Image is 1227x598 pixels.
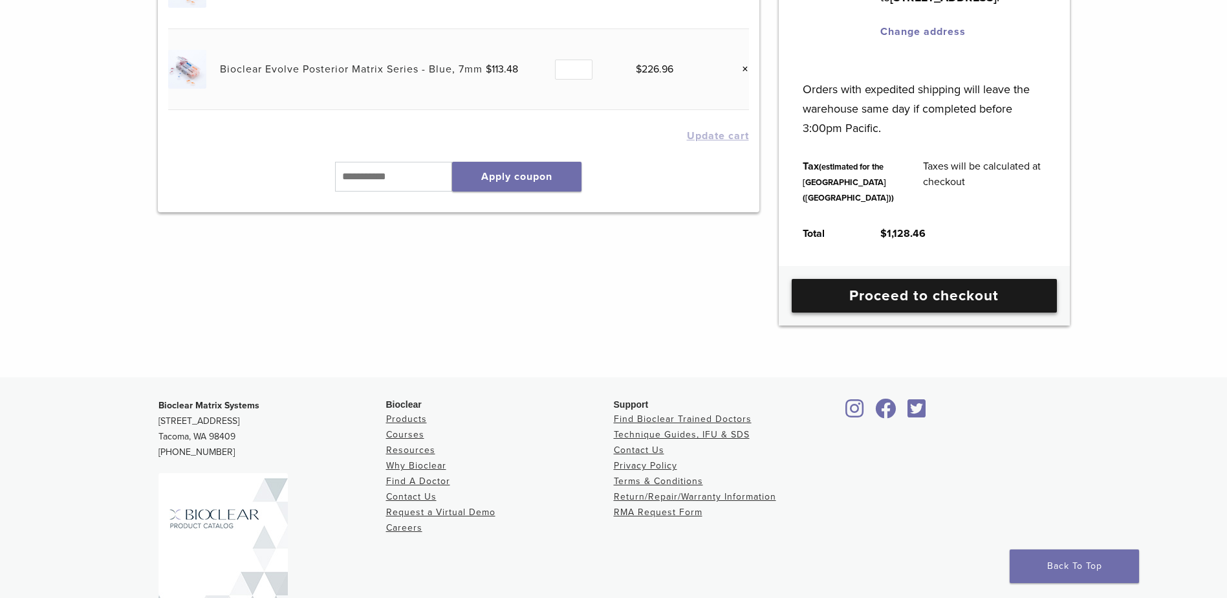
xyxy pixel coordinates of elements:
[386,445,435,456] a: Resources
[636,63,642,76] span: $
[614,399,649,410] span: Support
[486,63,518,76] bdi: 113.48
[386,476,450,487] a: Find A Doctor
[842,406,869,419] a: Bioclear
[1010,549,1139,583] a: Back To Top
[792,279,1057,313] a: Proceed to checkout
[168,50,206,88] img: Bioclear Evolve Posterior Matrix Series - Blue, 7mm
[220,63,483,76] a: Bioclear Evolve Posterior Matrix Series - Blue, 7mm
[871,406,901,419] a: Bioclear
[732,61,749,78] a: Remove this item
[788,216,866,252] th: Total
[386,399,422,410] span: Bioclear
[486,63,492,76] span: $
[614,476,703,487] a: Terms & Conditions
[386,460,446,471] a: Why Bioclear
[386,414,427,425] a: Products
[614,429,750,440] a: Technique Guides, IFU & SDS
[687,131,749,141] button: Update cart
[386,507,495,518] a: Request a Virtual Demo
[614,460,677,471] a: Privacy Policy
[158,398,386,460] p: [STREET_ADDRESS] Tacoma, WA 98409 [PHONE_NUMBER]
[880,25,966,38] a: Change address
[158,400,259,411] strong: Bioclear Matrix Systems
[880,227,887,240] span: $
[386,522,422,533] a: Careers
[452,162,581,192] button: Apply coupon
[904,406,931,419] a: Bioclear
[803,162,894,203] small: (estimated for the [GEOGRAPHIC_DATA] ([GEOGRAPHIC_DATA]))
[386,429,424,440] a: Courses
[614,507,702,518] a: RMA Request Form
[636,63,673,76] bdi: 226.96
[614,414,752,425] a: Find Bioclear Trained Doctors
[880,227,926,240] bdi: 1,128.46
[909,148,1060,216] td: Taxes will be calculated at checkout
[614,445,664,456] a: Contact Us
[803,60,1045,138] p: Orders with expedited shipping will leave the warehouse same day if completed before 3:00pm Pacific.
[614,491,776,502] a: Return/Repair/Warranty Information
[386,491,437,502] a: Contact Us
[788,148,909,216] th: Tax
